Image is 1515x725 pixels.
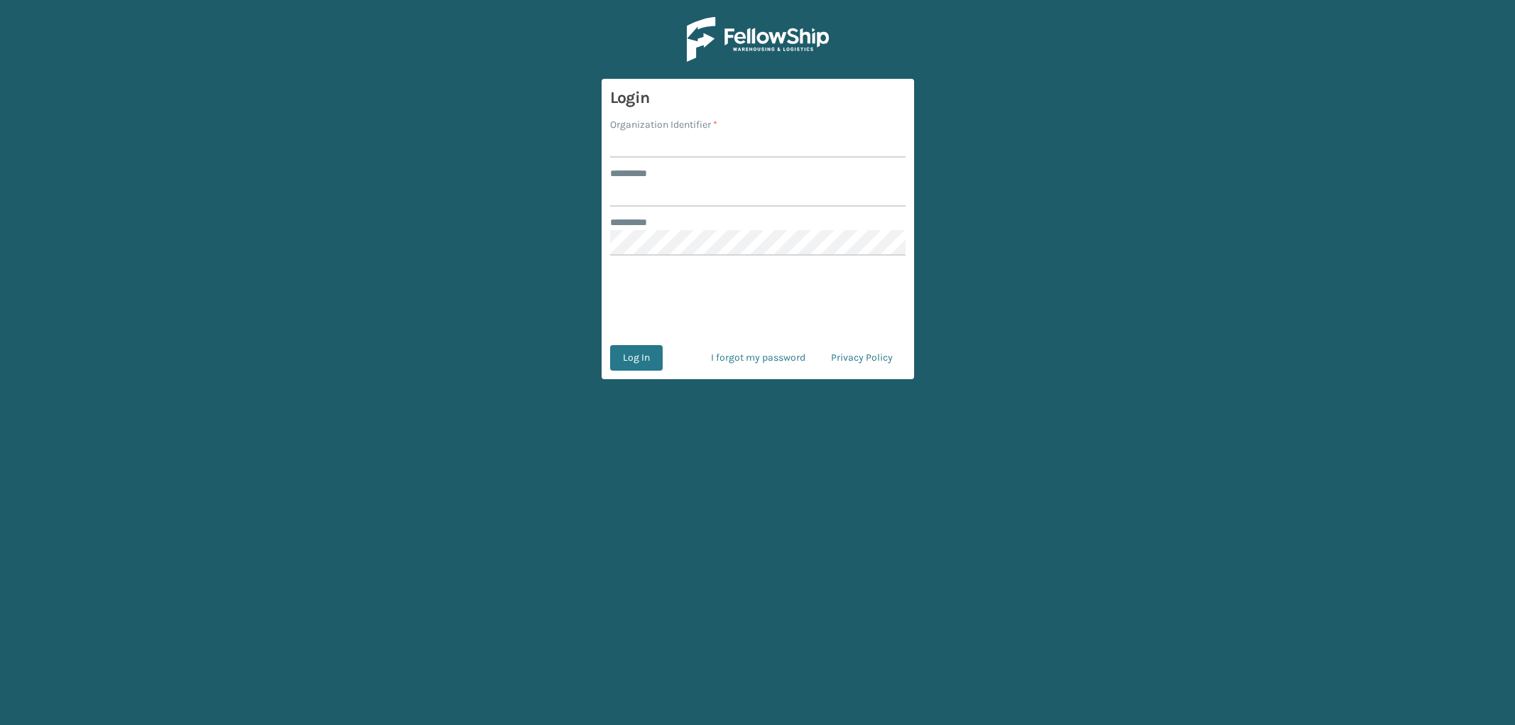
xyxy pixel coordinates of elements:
h3: Login [610,87,906,109]
a: Privacy Policy [818,345,906,371]
button: Log In [610,345,663,371]
a: I forgot my password [698,345,818,371]
img: Logo [687,17,829,62]
label: Organization Identifier [610,117,717,132]
iframe: reCAPTCHA [650,273,866,328]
